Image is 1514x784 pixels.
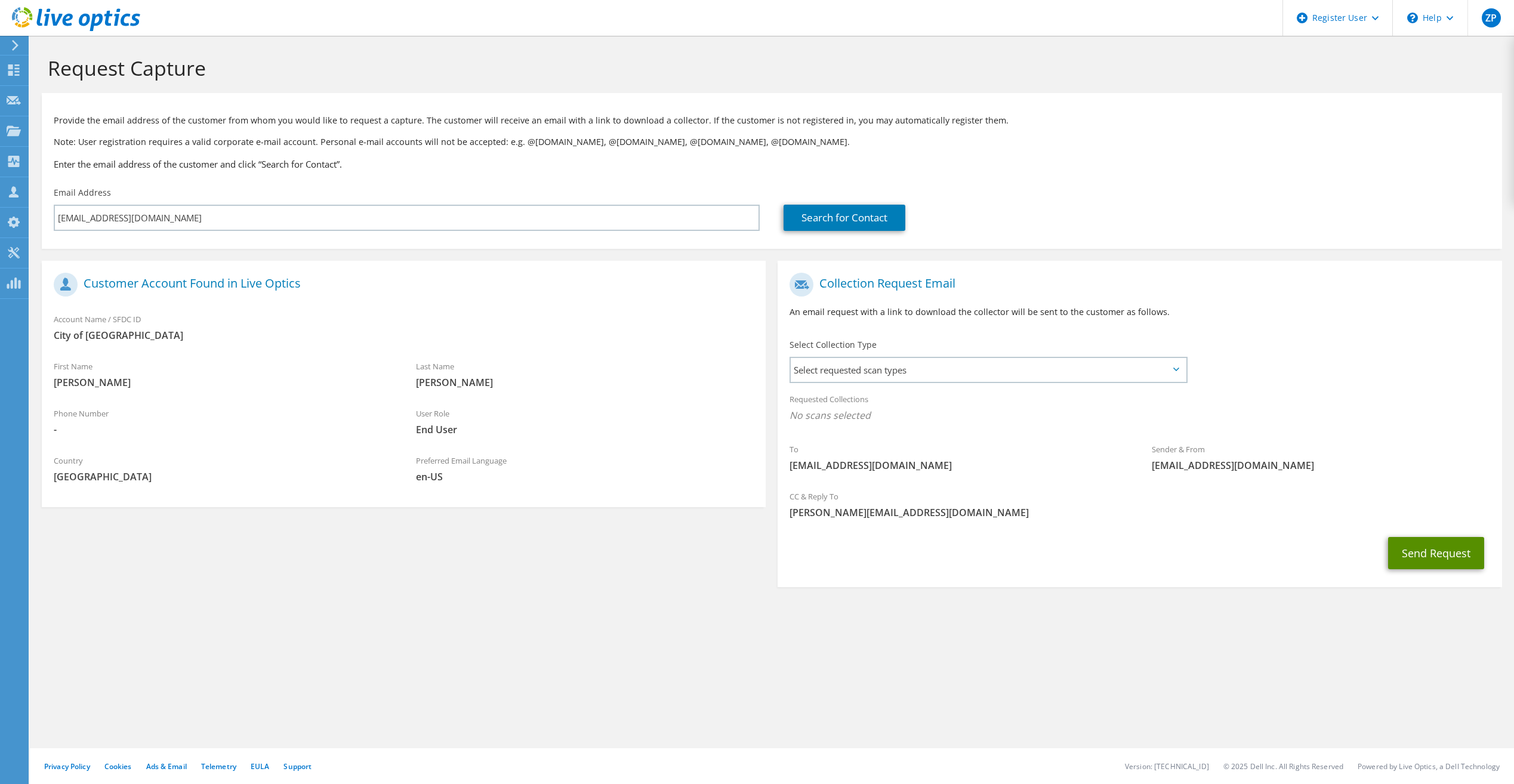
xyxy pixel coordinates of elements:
[416,423,754,436] span: End User
[790,409,1490,422] span: No scans selected
[54,376,392,389] span: [PERSON_NAME]
[283,761,312,771] a: Support
[1152,459,1490,472] span: [EMAIL_ADDRESS][DOMAIN_NAME]
[42,401,404,442] div: Phone Number
[1223,761,1343,771] li: © 2025 Dell Inc. All Rights Reserved
[784,205,905,231] a: Search for Contact
[42,448,404,489] div: Country
[1388,537,1484,569] button: Send Request
[1358,761,1500,771] li: Powered by Live Optics, a Dell Technology
[54,158,1490,171] h3: Enter the email address of the customer and click “Search for Contact”.
[54,273,748,297] h1: Customer Account Found in Live Optics
[778,387,1501,431] div: Requested Collections
[1125,761,1209,771] li: Version: [TECHNICAL_ID]
[790,506,1490,519] span: [PERSON_NAME][EMAIL_ADDRESS][DOMAIN_NAME]
[251,761,269,771] a: EULA
[790,459,1128,472] span: [EMAIL_ADDRESS][DOMAIN_NAME]
[201,761,236,771] a: Telemetry
[54,187,111,199] label: Email Address
[42,307,766,348] div: Account Name / SFDC ID
[54,423,392,436] span: -
[790,273,1484,297] h1: Collection Request Email
[54,114,1490,127] p: Provide the email address of the customer from whom you would like to request a capture. The cust...
[404,401,766,442] div: User Role
[790,339,877,351] label: Select Collection Type
[1482,8,1501,27] span: ZP
[778,437,1140,478] div: To
[791,358,1185,382] span: Select requested scan types
[1407,13,1418,23] svg: \n
[48,55,1490,81] h1: Request Capture
[44,761,90,771] a: Privacy Policy
[416,376,754,389] span: [PERSON_NAME]
[790,305,1490,319] p: An email request with a link to download the collector will be sent to the customer as follows.
[54,135,1490,149] p: Note: User registration requires a valid corporate e-mail account. Personal e-mail accounts will ...
[1140,437,1502,478] div: Sender & From
[416,470,754,483] span: en-US
[42,354,404,395] div: First Name
[54,470,392,483] span: [GEOGRAPHIC_DATA]
[104,761,132,771] a: Cookies
[778,484,1501,525] div: CC & Reply To
[404,354,766,395] div: Last Name
[146,761,187,771] a: Ads & Email
[54,329,754,342] span: City of [GEOGRAPHIC_DATA]
[404,448,766,489] div: Preferred Email Language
